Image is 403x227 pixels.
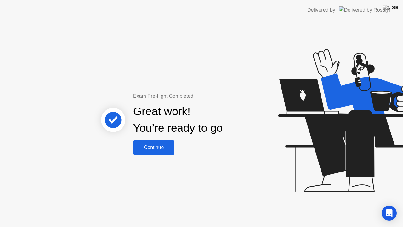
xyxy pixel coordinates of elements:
div: Open Intercom Messenger [382,206,397,221]
div: Exam Pre-flight Completed [133,92,263,100]
button: Continue [133,140,174,155]
img: Delivered by Rosalyn [339,6,392,14]
div: Great work! You’re ready to go [133,103,223,137]
div: Delivered by [307,6,335,14]
img: Close [383,5,398,10]
div: Continue [135,145,173,150]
